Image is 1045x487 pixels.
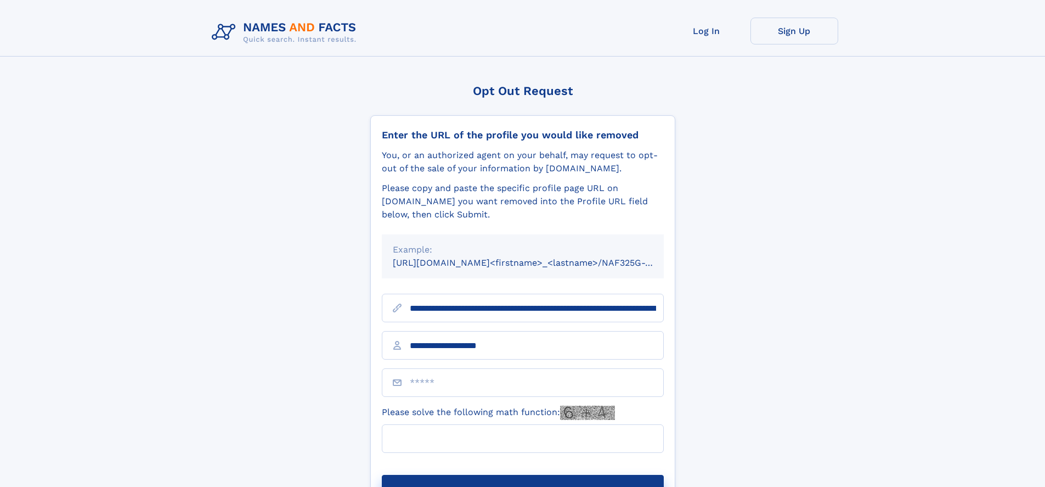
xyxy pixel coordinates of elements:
[370,84,675,98] div: Opt Out Request
[382,182,664,221] div: Please copy and paste the specific profile page URL on [DOMAIN_NAME] you want removed into the Pr...
[207,18,365,47] img: Logo Names and Facts
[750,18,838,44] a: Sign Up
[663,18,750,44] a: Log In
[393,258,685,268] small: [URL][DOMAIN_NAME]<firstname>_<lastname>/NAF325G-xxxxxxxx
[382,149,664,175] div: You, or an authorized agent on your behalf, may request to opt-out of the sale of your informatio...
[393,243,653,256] div: Example:
[382,129,664,141] div: Enter the URL of the profile you would like removed
[382,406,615,420] label: Please solve the following math function:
